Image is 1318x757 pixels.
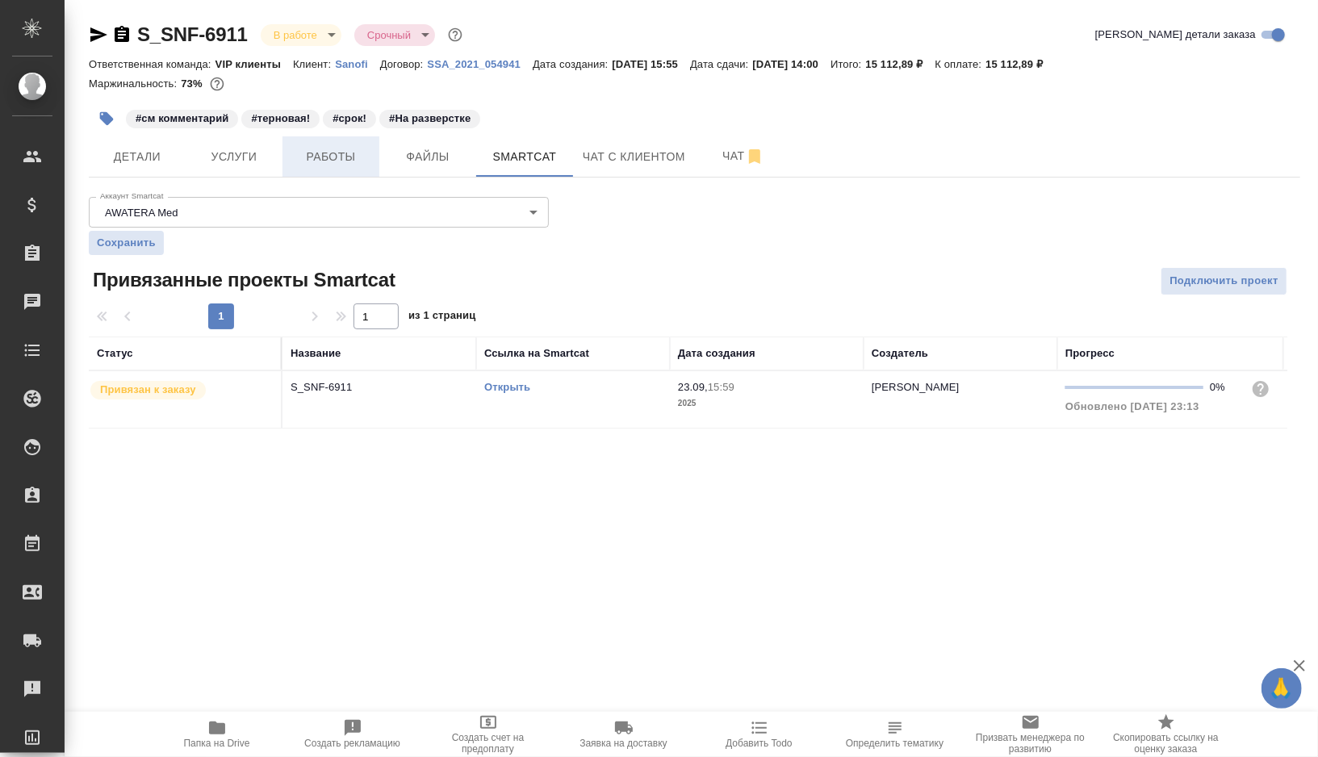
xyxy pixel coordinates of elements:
p: [PERSON_NAME] [872,381,960,393]
p: 2025 [678,395,856,412]
div: Прогресс [1065,345,1115,362]
div: Статус [97,345,133,362]
span: Подключить проект [1169,272,1278,291]
span: Папка на Drive [184,738,250,749]
p: Дата создания: [533,58,612,70]
p: Дата сдачи: [690,58,752,70]
span: Детали [98,147,176,167]
div: Создатель [872,345,928,362]
div: 0% [1210,379,1238,395]
button: 3425.12 RUB; [207,73,228,94]
button: Заявка на доставку [556,712,692,757]
span: Добавить Todo [726,738,792,749]
p: #см комментарий [136,111,228,127]
p: SSA_2021_054941 [427,58,533,70]
button: Призвать менеджера по развитию [963,712,1098,757]
button: Добавить Todo [692,712,827,757]
div: В работе [354,24,435,46]
span: На разверстке [378,111,482,124]
span: Работы [292,147,370,167]
span: 🙏 [1268,671,1295,705]
span: Сохранить [97,235,156,251]
div: Дата создания [678,345,755,362]
button: В работе [269,28,322,42]
button: Добавить тэг [89,101,124,136]
p: VIP клиенты [215,58,293,70]
p: 73% [181,77,206,90]
span: из 1 страниц [408,306,476,329]
button: Подключить проект [1161,267,1287,295]
p: #терновая! [251,111,310,127]
p: Договор: [380,58,428,70]
p: [DATE] 14:00 [753,58,831,70]
span: Призвать менеджера по развитию [973,732,1089,755]
p: S_SNF-6911 [291,379,468,395]
p: Привязан к заказу [100,382,196,398]
button: Срочный [362,28,416,42]
span: Услуги [195,147,273,167]
a: S_SNF-6911 [137,23,248,45]
span: Файлы [389,147,467,167]
span: см комментарий [124,111,240,124]
p: Sanofi [335,58,380,70]
span: [PERSON_NAME] детали заказа [1095,27,1256,43]
span: Создать счет на предоплату [430,732,546,755]
button: Папка на Drive [149,712,285,757]
button: Создать счет на предоплату [421,712,556,757]
p: 15 112,89 ₽ [985,58,1055,70]
div: В работе [261,24,341,46]
a: Открыть [484,381,530,393]
div: AWATERA Med [89,197,549,228]
button: AWATERA Med [100,206,183,220]
button: Скопировать ссылку на оценку заказа [1098,712,1234,757]
p: Маржинальность: [89,77,181,90]
div: Ссылка на Smartcat [484,345,589,362]
span: Обновлено [DATE] 23:13 [1065,400,1199,412]
button: Скопировать ссылку [112,25,132,44]
span: Определить тематику [846,738,944,749]
a: Sanofi [335,56,380,70]
span: Чат с клиентом [583,147,685,167]
button: Определить тематику [827,712,963,757]
p: Клиент: [293,58,335,70]
p: #На разверстке [389,111,471,127]
p: 15 112,89 ₽ [866,58,935,70]
a: SSA_2021_054941 [427,56,533,70]
p: Итого: [831,58,865,70]
button: Сохранить [89,231,164,255]
button: 🙏 [1262,668,1302,709]
span: Создать рекламацию [304,738,400,749]
button: Скопировать ссылку для ЯМессенджера [89,25,108,44]
div: Название [291,345,341,362]
p: [DATE] 15:55 [612,58,690,70]
span: Заявка на доставку [580,738,667,749]
span: Чат [705,146,782,166]
span: Скопировать ссылку на оценку заказа [1108,732,1224,755]
svg: Отписаться [745,147,764,166]
p: Ответственная команда: [89,58,215,70]
span: Smartcat [486,147,563,167]
p: К оплате: [935,58,986,70]
p: 23.09, [678,381,708,393]
span: Привязанные проекты Smartcat [89,267,395,293]
button: Создать рекламацию [285,712,421,757]
p: 15:59 [708,381,734,393]
p: #срок! [333,111,366,127]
